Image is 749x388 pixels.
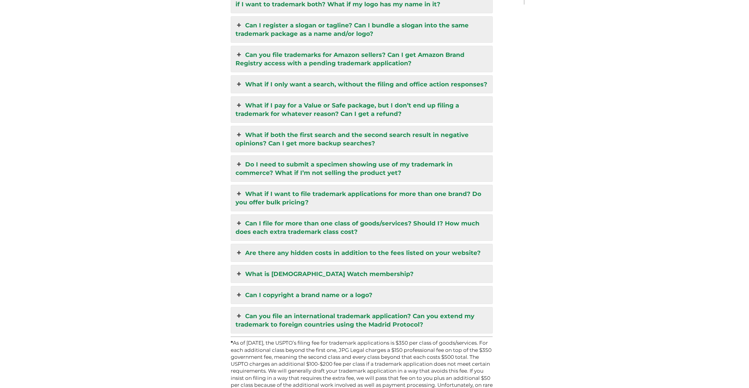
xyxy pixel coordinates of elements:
[231,126,493,152] a: What if both the first search and the second search result in negative opinions? Can I get more b...
[231,97,493,123] a: What if I pay for a Value or Safe package, but I don’t end up filing a trademark for whatever rea...
[231,76,493,93] a: What if I only want a search, without the filing and office action responses?
[231,46,493,72] a: Can you file trademarks for Amazon sellers? Can I get Amazon Brand Registry access with a pending...
[231,307,493,333] a: Can you file an international trademark application? Can you extend my trademark to foreign count...
[231,286,493,304] a: Can I copyright a brand name or a logo?
[231,17,493,42] a: Can I register a slogan or tagline? Can I bundle a slogan into the same trademark package as a na...
[231,244,493,262] a: Are there any hidden costs in addition to the fees listed on your website?
[231,265,493,283] a: What is [DEMOGRAPHIC_DATA] Watch membership?
[231,156,493,182] a: Do I need to submit a specimen showing use of my trademark in commerce? What if I’m not selling t...
[231,215,493,241] a: Can I file for more than one class of goods/services? Should I? How much does each extra trademar...
[231,185,493,211] a: What if I want to file trademark applications for more than one brand? Do you offer bulk pricing?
